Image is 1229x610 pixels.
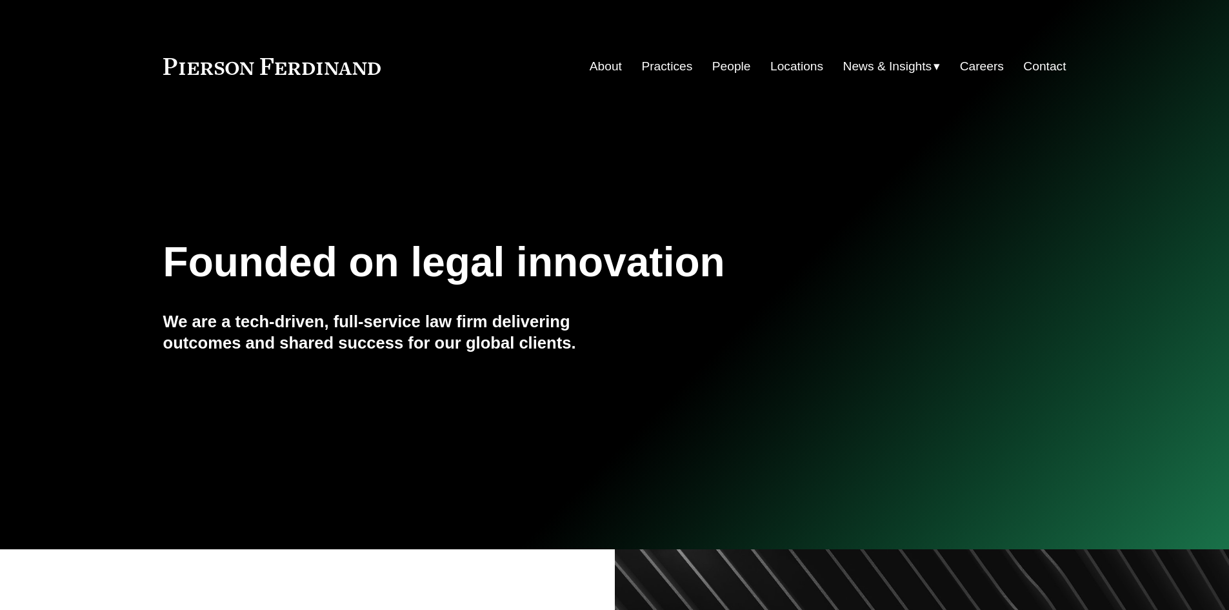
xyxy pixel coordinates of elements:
a: Careers [960,54,1004,79]
span: News & Insights [843,56,932,78]
a: folder dropdown [843,54,941,79]
a: Practices [641,54,692,79]
h4: We are a tech-driven, full-service law firm delivering outcomes and shared success for our global... [163,311,615,353]
h1: Founded on legal innovation [163,239,916,286]
a: People [712,54,751,79]
a: Locations [770,54,823,79]
a: Contact [1023,54,1066,79]
a: About [590,54,622,79]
